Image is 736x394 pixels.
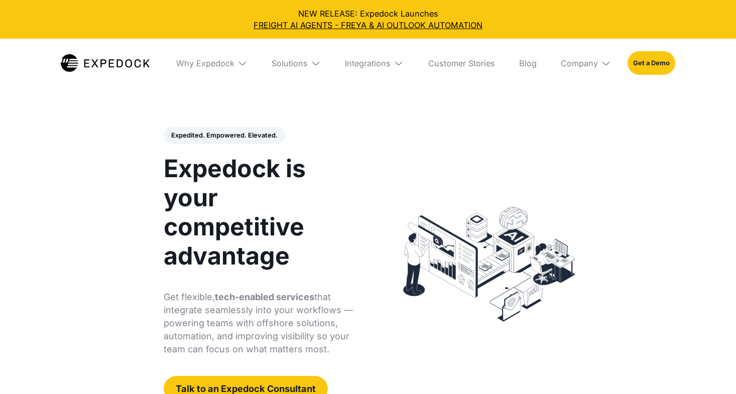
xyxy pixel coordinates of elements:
[628,51,676,75] a: Get a Demo
[215,292,314,302] strong: tech-enabled services
[164,291,357,356] p: Get flexible, that integrate seamlessly into your workflows — powering teams with offshore soluti...
[176,58,234,68] div: Why Expedock
[164,154,357,271] h1: Expedock is your competitive advantage
[8,8,728,31] div: NEW RELEASE: Expedock Launches
[272,58,308,68] div: Solutions
[511,39,545,87] a: Blog
[345,58,391,68] div: Integrations
[561,58,598,68] div: Company
[420,39,503,87] a: Customer Stories
[8,20,728,31] a: FREIGHT AI AGENTS - FREYA & AI OUTLOOK AUTOMATION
